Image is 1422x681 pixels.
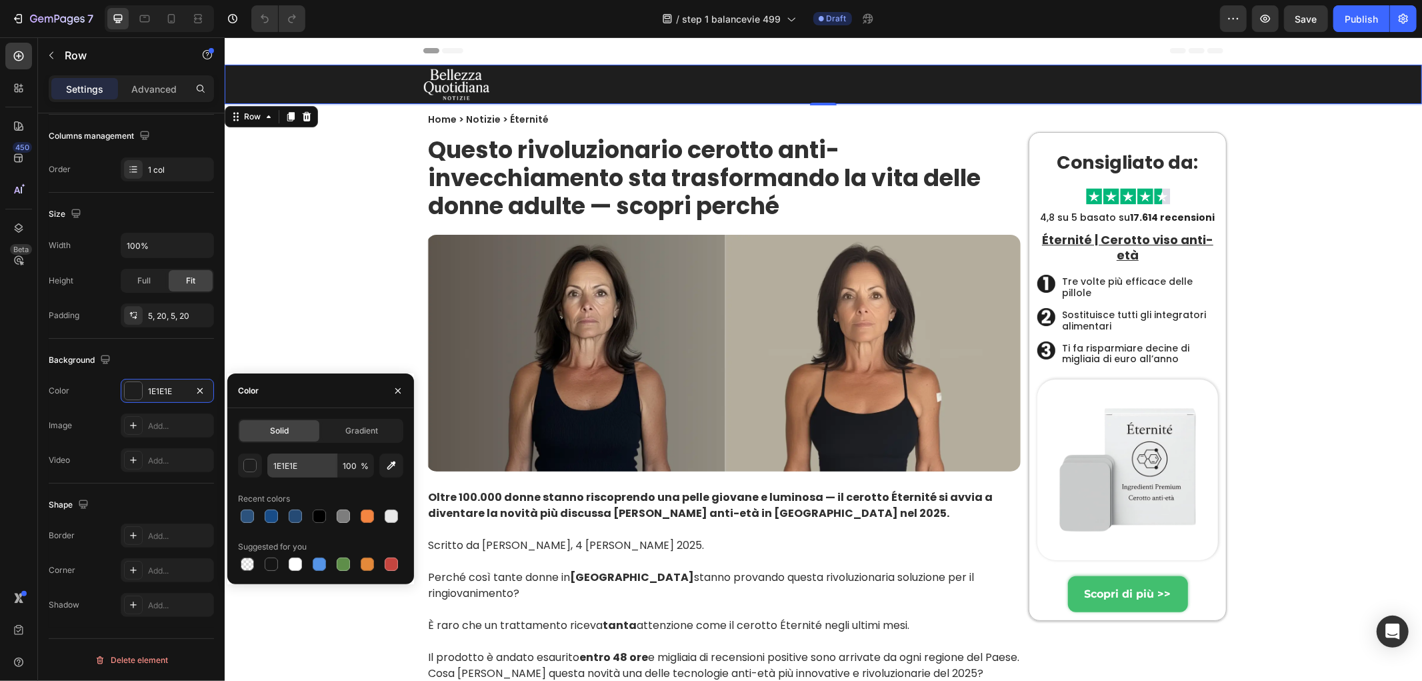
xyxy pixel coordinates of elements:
[836,237,993,263] h2: Tre volte più efficace delle pillole
[49,650,214,671] button: Delete element
[49,239,71,251] div: Width
[203,580,795,596] p: È raro che un trattamento riceva attenzione come il cerotto Éternité negli ultimi mesi.
[860,550,947,563] strong: Scopri di più >>
[121,233,213,257] input: Auto
[836,271,993,296] h2: Sostituisce tutti gli integratori alimentari
[813,304,831,322] img: gempages_578032762192134844-33fadacb-6921-4b67-ba0d-9e9a8cba2589.webp
[813,112,993,138] h2: Consigliato da:
[10,244,32,255] div: Beta
[813,271,831,289] img: gempages_578032762192134844-16233eca-4ee0-427a-9773-9ba33a383d59.webp
[148,600,211,612] div: Add...
[66,82,103,96] p: Settings
[827,13,847,25] span: Draft
[836,304,993,329] h2: Ti fa risparmiare decine di migliaia di euro all’anno
[148,164,211,176] div: 1 col
[355,612,423,628] strong: entro 48 ore
[677,12,680,26] span: /
[1284,5,1328,32] button: Save
[49,385,69,397] div: Color
[65,47,178,63] p: Row
[148,420,211,432] div: Add...
[238,493,290,505] div: Recent colors
[858,147,949,170] img: gempages_578032762192134844-78643aa4-69dc-477f-9370-88a7cbb978c6.webp
[378,580,412,596] strong: tanta
[683,12,781,26] span: step 1 balancevie 499
[49,420,72,432] div: Image
[345,532,469,548] strong: [GEOGRAPHIC_DATA]
[49,205,84,223] div: Size
[49,564,75,576] div: Corner
[238,385,259,397] div: Color
[148,455,211,467] div: Add...
[1333,5,1389,32] button: Publish
[1345,12,1378,26] div: Publish
[361,460,369,472] span: %
[49,127,153,145] div: Columns management
[49,309,79,321] div: Padding
[238,541,307,553] div: Suggested for you
[5,5,99,32] button: 7
[225,37,1422,681] iframe: Design area
[843,539,963,575] a: Scopri di più >>
[1295,13,1317,25] span: Save
[345,425,378,437] span: Gradient
[203,612,795,644] p: Il prodotto è andato esaurito e migliaia di recensioni positive sono arrivate da ogni regione del...
[813,237,831,255] img: gempages_578032762192134844-05d68270-778e-4605-9508-e4f8dd063193.webp
[270,425,289,437] span: Solid
[1377,616,1409,648] div: Open Intercom Messenger
[49,163,71,175] div: Order
[49,530,75,542] div: Border
[148,530,211,542] div: Add...
[148,565,211,577] div: Add...
[251,5,305,32] div: Undo/Redo
[49,454,70,466] div: Video
[148,310,211,322] div: 5, 20, 5, 20
[813,173,993,187] h2: 4,8 su 5 basato su
[137,275,151,287] span: Full
[49,496,91,514] div: Shape
[49,275,73,287] div: Height
[148,386,187,398] div: 1E1E1E
[186,275,195,287] span: Fit
[131,82,177,96] p: Advanced
[813,342,993,523] img: gempages_578032762192134844-a4e13419-af27-4c06-98e6-4a117a0fae56.png
[13,142,32,153] div: 450
[906,173,991,187] strong: 17.614 recensioni
[267,454,337,478] input: Eg: FFFFFF
[87,11,93,27] p: 7
[95,652,168,668] div: Delete element
[817,194,989,226] u: Éternité | Cerotto viso anti-età
[49,599,79,611] div: Shadow
[49,352,113,370] div: Background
